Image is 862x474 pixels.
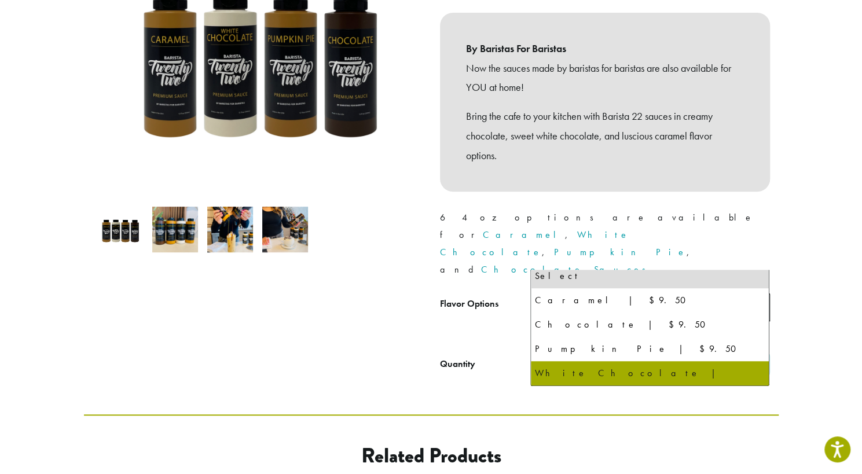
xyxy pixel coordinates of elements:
a: Chocolate Sauces [481,263,654,275]
b: By Baristas For Baristas [466,39,744,58]
div: Caramel | $9.50 [534,292,765,309]
a: Caramel [483,229,565,241]
img: Barista 22 Premium Sauces (12 oz.) - Image 3 [207,207,253,252]
p: 64 oz options are available for , , , and . [440,209,770,278]
a: Pumpkin Pie [554,246,687,258]
a: White Chocolate [440,229,629,258]
img: Barista 22 12 oz Sauces - All Flavors [97,207,143,252]
li: Select [531,264,769,288]
img: B22 12 oz sauces line up [152,207,198,252]
div: Quantity [440,357,475,371]
p: Now the sauces made by baristas for baristas are also available for YOU at home! [466,58,744,98]
img: Barista 22 Premium Sauces (12 oz.) - Image 4 [262,207,308,252]
div: Chocolate | $9.50 [534,316,765,333]
div: White Chocolate | $9.50 [534,365,765,399]
p: Bring the cafe to your kitchen with Barista 22 sauces in creamy chocolate, sweet white chocolate,... [466,106,744,165]
label: Flavor Options [440,296,531,313]
div: Pumpkin Pie | $9.50 [534,340,765,358]
h2: Related products [177,443,685,468]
